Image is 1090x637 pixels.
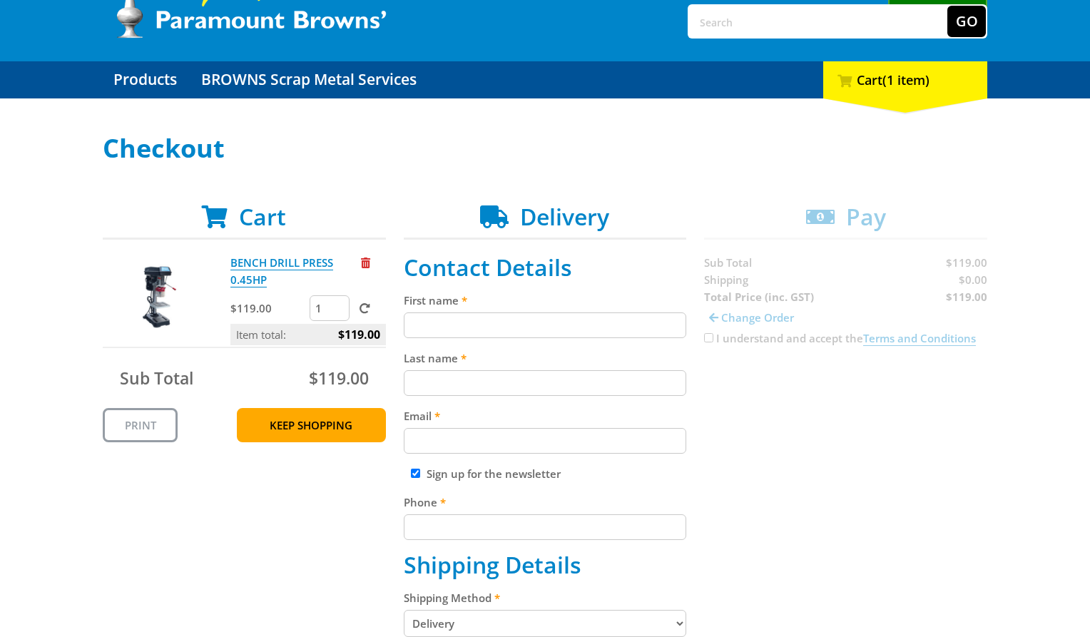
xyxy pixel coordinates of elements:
input: Please enter your telephone number. [404,514,687,540]
label: Sign up for the newsletter [427,467,561,481]
select: Please select a shipping method. [404,610,687,637]
button: Go [947,6,986,37]
h2: Contact Details [404,254,687,281]
label: Shipping Method [404,589,687,606]
a: Go to the BROWNS Scrap Metal Services page [190,61,427,98]
p: Item total: [230,324,386,345]
a: Keep Shopping [237,408,386,442]
span: (1 item) [882,71,929,88]
label: Email [404,407,687,424]
label: Phone [404,494,687,511]
input: Search [689,6,947,37]
span: $119.00 [309,367,369,389]
p: $119.00 [230,300,307,317]
span: Delivery [520,201,609,232]
img: BENCH DRILL PRESS 0.45HP [116,254,202,340]
a: Go to the Products page [103,61,188,98]
input: Please enter your first name. [404,312,687,338]
input: Please enter your last name. [404,370,687,396]
input: Please enter your email address. [404,428,687,454]
a: Remove from cart [361,255,370,270]
h2: Shipping Details [404,551,687,579]
div: Cart [823,61,987,98]
span: Sub Total [120,367,193,389]
h1: Checkout [103,134,987,163]
a: BENCH DRILL PRESS 0.45HP [230,255,333,287]
a: Print [103,408,178,442]
label: Last name [404,350,687,367]
span: $119.00 [338,324,380,345]
span: Cart [239,201,286,232]
label: First name [404,292,687,309]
